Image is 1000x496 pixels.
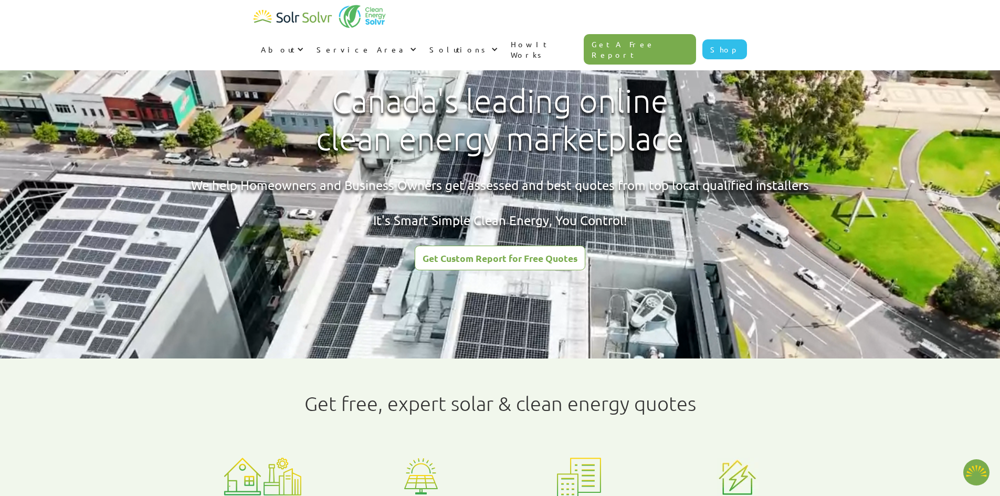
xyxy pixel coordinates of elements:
a: Get Custom Report for Free Quotes [415,246,585,270]
a: Get A Free Report [584,34,696,65]
button: Open chatbot widget [963,459,990,486]
div: About [261,44,294,55]
div: About [254,34,309,65]
a: Shop [702,39,747,59]
div: Get Custom Report for Free Quotes [423,254,577,263]
h1: Get free, expert solar & clean energy quotes [304,392,696,415]
h1: Canada's leading online clean energy marketplace [307,82,693,158]
img: 1702586718.png [963,459,990,486]
div: Solutions [429,44,489,55]
div: Service Area [317,44,407,55]
a: How It Works [503,28,584,70]
div: Service Area [309,34,422,65]
div: Solutions [422,34,503,65]
div: We help Homeowners and Business Owners get assessed and best quotes from top local qualified inst... [191,176,809,229]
